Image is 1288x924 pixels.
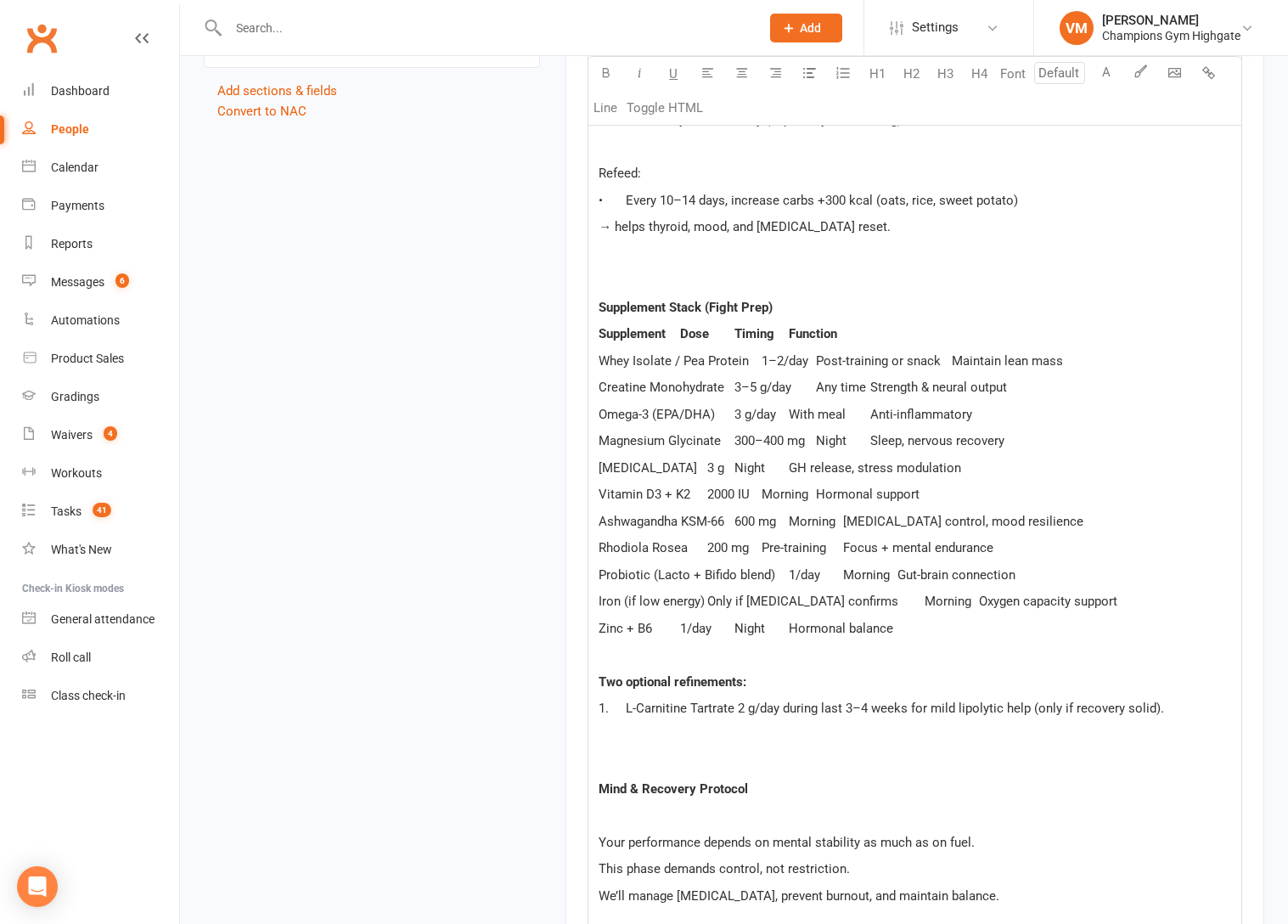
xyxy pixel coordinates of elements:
[22,187,179,225] a: Payments
[22,378,179,416] a: Gradings
[599,514,1083,529] span: Ashwagandha KSM-66 600 mg Morning [MEDICAL_DATA] control, mood resilience
[599,567,1015,583] span: Probiotic (Lacto + Bifido blend) 1/day Morning Gut-brain connection
[1034,62,1085,84] input: Default
[22,600,179,639] a: General attendance kiosk mode
[51,651,91,664] div: Roll call
[599,861,850,876] span: This phase demands control, not restriction.
[22,416,179,454] a: Waivers 4
[599,888,999,904] span: We’ll manage [MEDICAL_DATA], prevent burnout, and maintain balance.
[51,428,93,442] div: Waivers
[51,313,120,327] div: Automations
[599,166,641,181] span: Refeed:
[223,16,748,40] input: Search...
[217,104,307,119] a: Convert to NAC
[860,57,894,91] button: H1
[51,122,89,136] div: People
[51,504,82,518] div: Tasks
[894,57,928,91] button: H2
[1089,57,1123,91] button: A
[1102,28,1240,43] div: Champions Gym Highgate
[22,677,179,715] a: Class kiosk mode
[104,426,117,441] span: 4
[22,493,179,531] a: Tasks 41
[962,57,996,91] button: H4
[928,57,962,91] button: H3
[51,612,155,626] div: General attendance
[656,57,690,91] button: U
[599,594,1117,609] span: Iron (if low energy) Only if [MEDICAL_DATA] confirms Morning Oxygen capacity support
[51,352,124,365] div: Product Sales
[599,674,746,690] span: Two optional refinements:
[599,326,837,341] span: Supplement Dose Timing Function
[599,460,961,476] span: [MEDICAL_DATA] 3 g Night GH release, stress modulation
[22,301,179,340] a: Automations
[17,866,58,907] div: Open Intercom Messenger
[22,225,179,263] a: Reports
[51,161,98,174] div: Calendar
[115,273,129,288] span: 6
[93,503,111,517] span: 41
[599,487,920,502] span: Vitamin D3 + K2 2000 IU Morning Hormonal support
[51,466,102,480] div: Workouts
[599,300,773,315] span: Supplement Stack (Fight Prep)
[599,835,975,850] span: Your performance depends on mental stability as much as on fuel.
[22,639,179,677] a: Roll call
[22,72,179,110] a: Dashboard
[217,83,337,99] a: Add sections & fields
[599,701,1164,716] span: 1. L-Carnitine Tartrate 2 g/day during last 3–4 weeks for mild lipolytic help (only if recovery s...
[770,14,842,42] button: Add
[1060,11,1094,45] div: VM
[22,340,179,378] a: Product Sales
[51,689,126,702] div: Class check-in
[599,407,972,422] span: Omega-3 (EPA/DHA) 3 g/day With meal Anti-inflammatory
[622,91,707,125] button: Toggle HTML
[51,543,112,556] div: What's New
[1102,13,1240,28] div: [PERSON_NAME]
[22,149,179,187] a: Calendar
[588,91,622,125] button: Line
[20,17,63,59] a: Clubworx
[51,84,110,98] div: Dashboard
[51,275,104,289] div: Messages
[22,263,179,301] a: Messages 6
[599,540,993,555] span: Rhodiola Rosea 200 mg Pre-training Focus + mental endurance
[599,380,1007,395] span: Creatine Monohydrate 3–5 g/day Any time Strength & neural output
[599,433,1004,448] span: Magnesium Glycinate 300–400 mg Night Sleep, nervous recovery
[800,21,821,35] span: Add
[599,781,748,797] span: Mind & Recovery Protocol
[22,110,179,149] a: People
[599,193,1018,208] span: • Every 10–14 days, increase carbs +300 kcal (oats, rice, sweet potato)
[51,199,104,212] div: Payments
[599,621,893,636] span: Zinc + B6 1/day Night Hormonal balance
[996,57,1030,91] button: Font
[22,454,179,493] a: Workouts
[669,66,678,82] span: U
[22,531,179,569] a: What's New
[599,219,891,234] span: → helps thyroid, mood, and [MEDICAL_DATA] reset.
[912,8,959,47] span: Settings
[599,353,1063,369] span: Whey Isolate / Pea Protein 1–2/day Post-training or snack Maintain lean mass
[51,390,99,403] div: Gradings
[51,237,93,251] div: Reports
